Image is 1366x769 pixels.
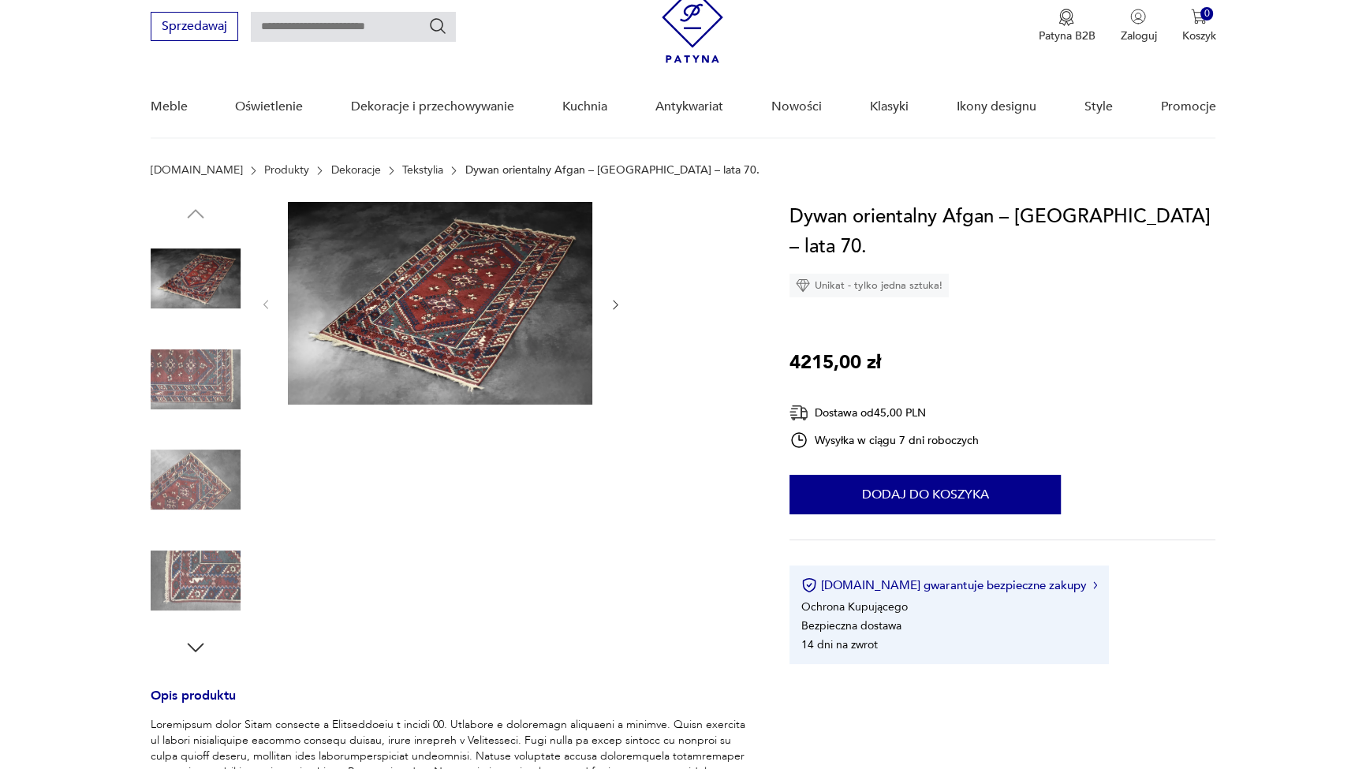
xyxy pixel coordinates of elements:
div: Dostawa od 45,00 PLN [789,403,979,423]
a: Meble [151,77,188,137]
button: Patyna B2B [1038,9,1095,43]
img: Ikona strzałki w prawo [1093,581,1098,589]
img: Zdjęcie produktu Dywan orientalny Afgan – Afganistan – lata 70. [151,435,241,524]
h1: Dywan orientalny Afgan – [GEOGRAPHIC_DATA] – lata 70. [789,202,1215,262]
a: Kuchnia [562,77,607,137]
a: Nowości [771,77,822,137]
a: [DOMAIN_NAME] [151,164,243,177]
a: Klasyki [870,77,909,137]
a: Ikona medaluPatyna B2B [1038,9,1095,43]
img: Ikona diamentu [796,278,810,293]
a: Oświetlenie [235,77,303,137]
button: Szukaj [428,17,447,35]
button: Dodaj do koszyka [789,475,1061,514]
li: Bezpieczna dostawa [801,618,901,633]
img: Zdjęcie produktu Dywan orientalny Afgan – Afganistan – lata 70. [151,233,241,323]
a: Antykwariat [655,77,723,137]
img: Ikonka użytkownika [1130,9,1146,24]
div: 0 [1200,7,1214,21]
img: Zdjęcie produktu Dywan orientalny Afgan – Afganistan – lata 70. [151,536,241,625]
button: Zaloguj [1120,9,1156,43]
img: Ikona certyfikatu [801,577,817,593]
img: Zdjęcie produktu Dywan orientalny Afgan – Afganistan – lata 70. [288,202,592,405]
button: Sprzedawaj [151,12,238,41]
img: Ikona koszyka [1191,9,1207,24]
li: 14 dni na zwrot [801,637,878,652]
button: 0Koszyk [1181,9,1215,43]
li: Ochrona Kupującego [801,599,908,614]
button: [DOMAIN_NAME] gwarantuje bezpieczne zakupy [801,577,1097,593]
p: Zaloguj [1120,28,1156,43]
div: Unikat - tylko jedna sztuka! [789,274,949,297]
a: Sprzedawaj [151,22,238,33]
div: Wysyłka w ciągu 7 dni roboczych [789,431,979,450]
img: Ikona medalu [1058,9,1074,26]
a: Produkty [264,164,309,177]
img: Ikona dostawy [789,403,808,423]
p: Patyna B2B [1038,28,1095,43]
a: Style [1084,77,1113,137]
a: Ikony designu [957,77,1036,137]
a: Dekoracje i przechowywanie [351,77,514,137]
p: Dywan orientalny Afgan – [GEOGRAPHIC_DATA] – lata 70. [465,164,760,177]
h3: Opis produktu [151,691,752,717]
a: Dekoracje [331,164,381,177]
a: Promocje [1160,77,1215,137]
p: Koszyk [1181,28,1215,43]
p: 4215,00 zł [789,348,881,378]
img: Zdjęcie produktu Dywan orientalny Afgan – Afganistan – lata 70. [151,334,241,424]
a: Tekstylia [402,164,443,177]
